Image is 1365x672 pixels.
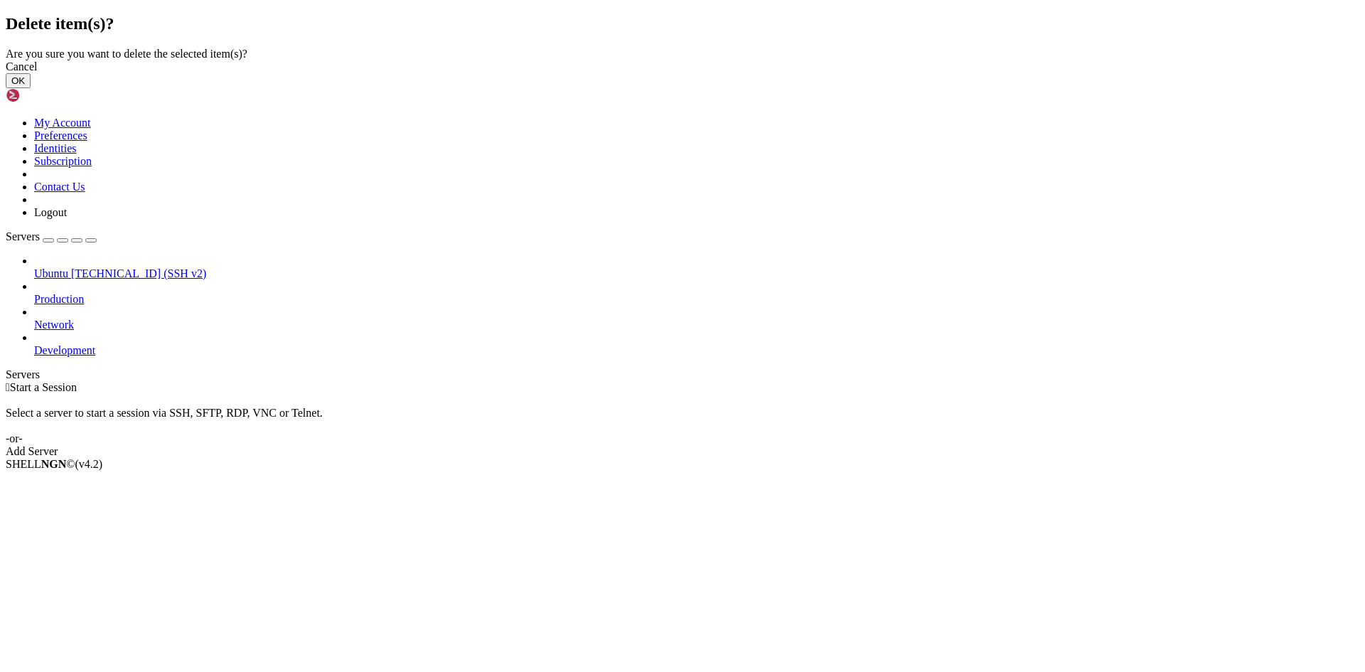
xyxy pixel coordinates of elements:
[6,381,10,393] span: 
[6,60,1359,73] div: Cancel
[6,445,1359,458] div: Add Server
[34,255,1359,280] li: Ubuntu [TECHNICAL_ID] (SSH v2)
[10,381,77,393] span: Start a Session
[6,230,40,242] span: Servers
[6,458,102,470] span: SHELL ©
[6,88,87,102] img: Shellngn
[34,319,74,331] span: Network
[34,331,1359,357] li: Development
[6,14,1359,33] h2: Delete item(s)?
[34,306,1359,331] li: Network
[34,155,92,167] a: Subscription
[34,267,1359,280] a: Ubuntu [TECHNICAL_ID] (SSH v2)
[34,319,1359,331] a: Network
[71,267,206,279] span: [TECHNICAL_ID] (SSH v2)
[6,230,97,242] a: Servers
[34,293,84,305] span: Production
[34,181,85,193] a: Contact Us
[34,344,95,356] span: Development
[6,73,31,88] button: OK
[34,206,67,218] a: Logout
[34,142,77,154] a: Identities
[6,368,1359,381] div: Servers
[34,267,68,279] span: Ubuntu
[34,117,91,129] a: My Account
[34,344,1359,357] a: Development
[6,48,1359,60] div: Are you sure you want to delete the selected item(s)?
[6,394,1359,445] div: Select a server to start a session via SSH, SFTP, RDP, VNC or Telnet. -or-
[34,129,87,142] a: Preferences
[34,280,1359,306] li: Production
[41,458,67,470] b: NGN
[34,293,1359,306] a: Production
[75,458,103,470] span: 4.2.0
